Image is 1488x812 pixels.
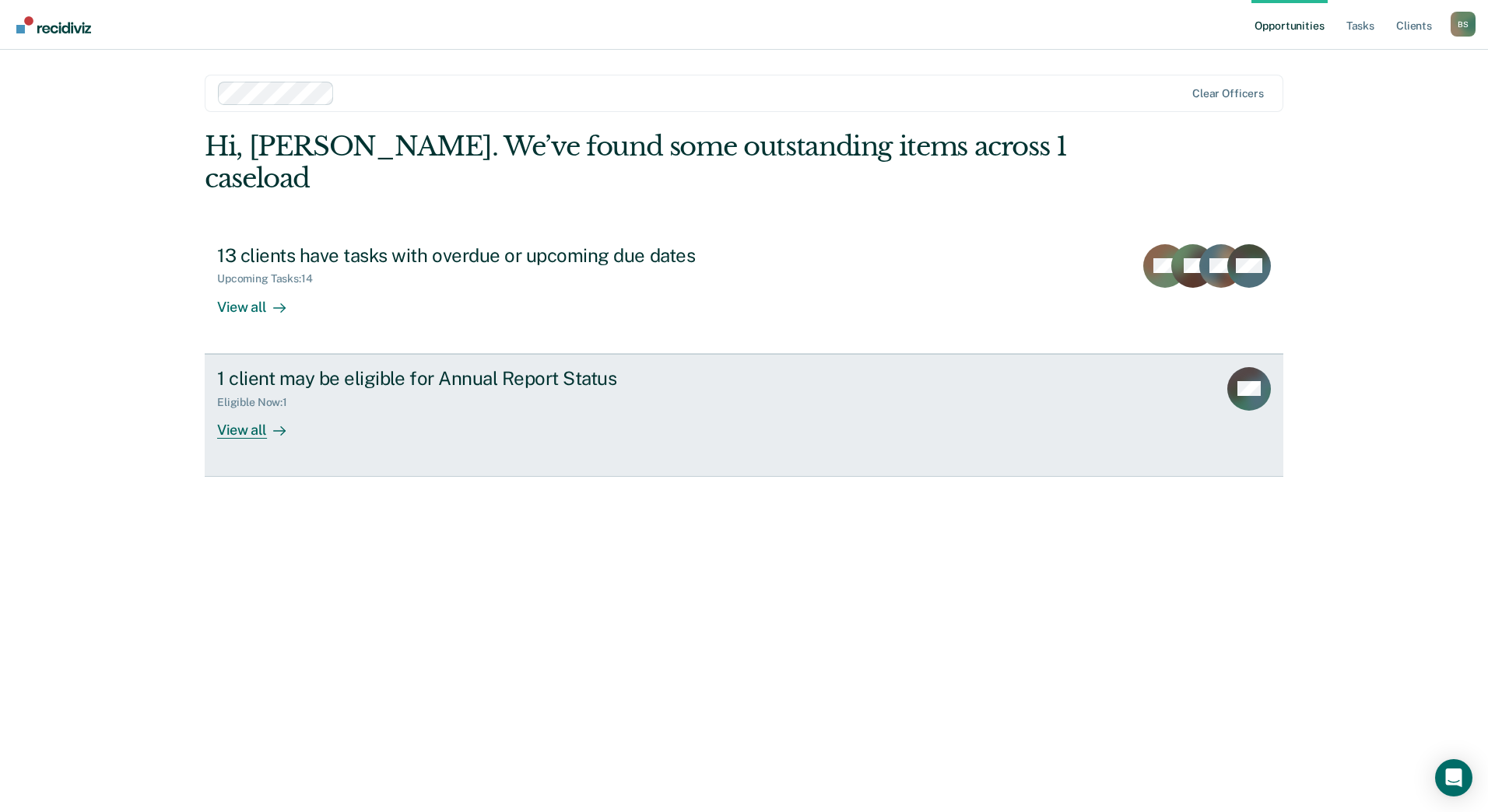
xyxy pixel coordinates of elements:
button: Profile dropdown button [1451,12,1476,37]
div: B S [1451,12,1476,37]
a: 1 client may be eligible for Annual Report StatusEligible Now:1View all [205,354,1283,477]
div: Eligible Now : 1 [217,396,300,409]
img: Recidiviz [16,16,91,33]
div: View all [217,285,304,316]
div: 13 clients have tasks with overdue or upcoming due dates [217,244,763,267]
div: Upcoming Tasks : 14 [217,272,325,285]
a: 13 clients have tasks with overdue or upcoming due datesUpcoming Tasks:14View all [205,232,1283,354]
div: Clear officers [1192,87,1264,100]
div: 1 client may be eligible for Annual Report Status [217,367,763,390]
div: Open Intercom Messenger [1435,759,1472,796]
div: Hi, [PERSON_NAME]. We’ve found some outstanding items across 1 caseload [205,131,1068,194]
div: View all [217,408,304,439]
